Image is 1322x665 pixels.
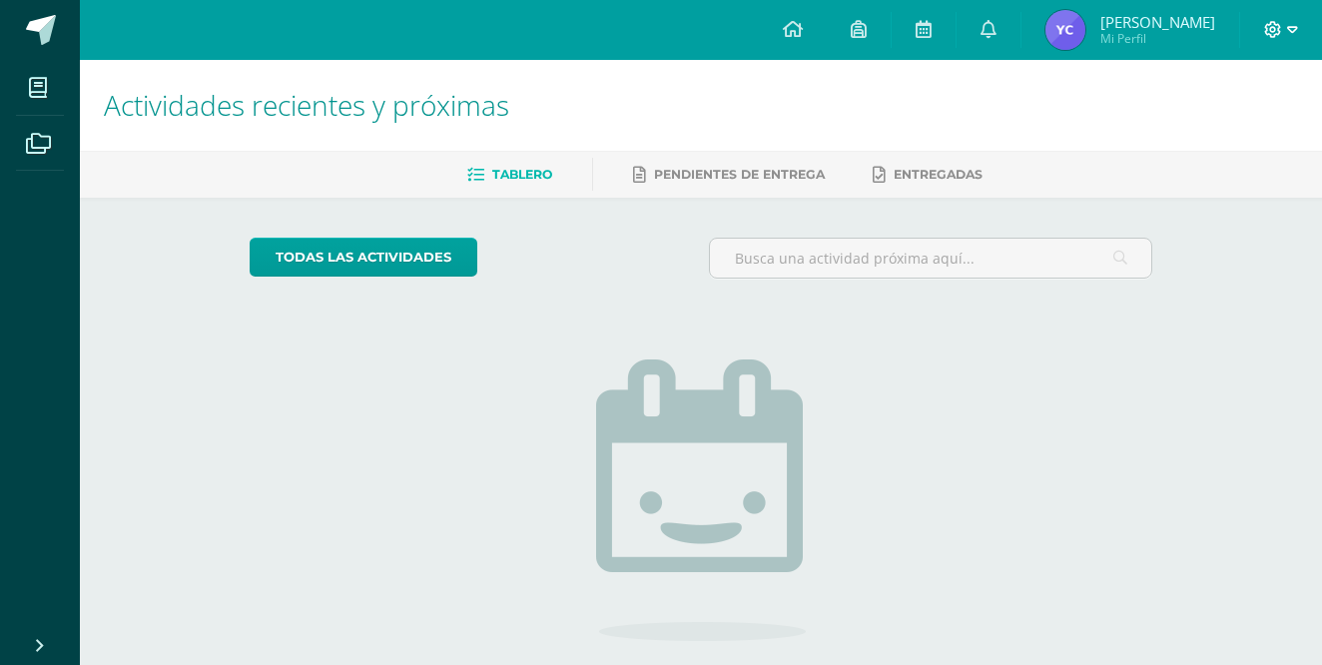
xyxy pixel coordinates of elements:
img: no_activities.png [596,359,806,641]
span: [PERSON_NAME] [1100,12,1215,32]
input: Busca una actividad próxima aquí... [710,239,1152,278]
span: Entregadas [894,167,983,182]
span: Mi Perfil [1100,30,1215,47]
span: Tablero [492,167,552,182]
span: Actividades recientes y próximas [104,86,509,124]
img: 3c67571ce50f9dae07b8b8342f80844c.png [1045,10,1085,50]
a: Pendientes de entrega [633,159,825,191]
a: Tablero [467,159,552,191]
span: Pendientes de entrega [654,167,825,182]
a: Entregadas [873,159,983,191]
a: todas las Actividades [250,238,477,277]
